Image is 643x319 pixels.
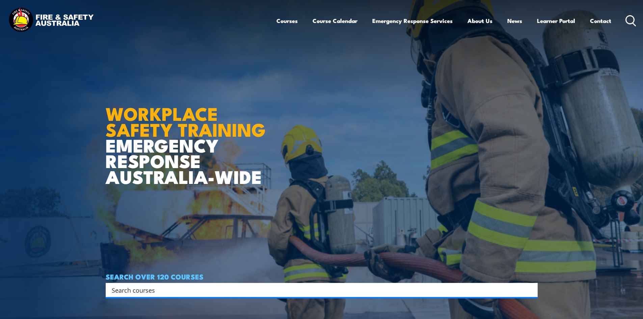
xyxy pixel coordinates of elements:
[113,285,524,295] form: Search form
[507,12,522,30] a: News
[537,12,575,30] a: Learner Portal
[112,285,523,295] input: Search input
[526,285,535,295] button: Search magnifier button
[106,273,538,280] h4: SEARCH OVER 120 COURSES
[106,99,266,143] strong: WORKPLACE SAFETY TRAINING
[106,88,271,184] h1: EMERGENCY RESPONSE AUSTRALIA-WIDE
[590,12,611,30] a: Contact
[313,12,357,30] a: Course Calendar
[372,12,453,30] a: Emergency Response Services
[276,12,298,30] a: Courses
[467,12,492,30] a: About Us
